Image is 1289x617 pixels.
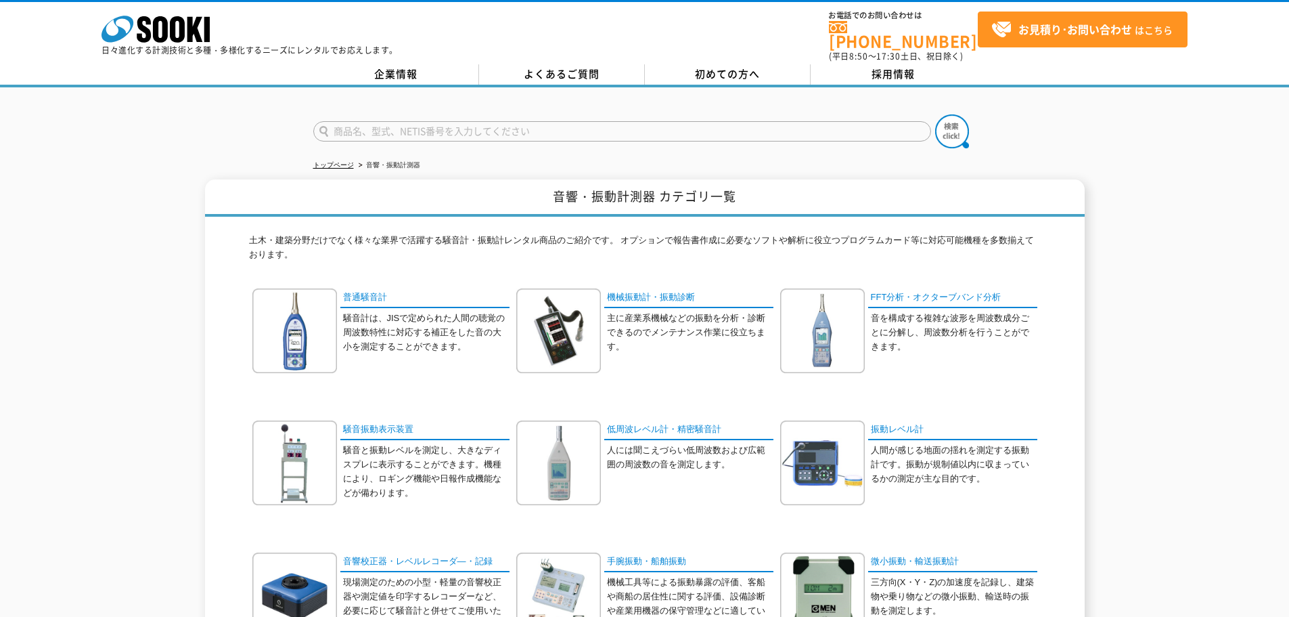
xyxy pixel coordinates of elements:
span: 8:50 [849,50,868,62]
img: 振動レベル計 [780,421,865,505]
a: トップページ [313,161,354,169]
span: はこちら [991,20,1173,40]
span: お電話でのお問い合わせは [829,12,978,20]
a: よくあるご質問 [479,64,645,85]
p: 人には聞こえづらい低周波数および広範囲の周波数の音を測定します。 [607,444,773,472]
p: 人間が感じる地面の揺れを測定する振動計です。振動が規制値以内に収まっているかの測定が主な目的です。 [871,444,1037,486]
li: 音響・振動計測器 [356,158,420,173]
input: 商品名、型式、NETIS番号を入力してください [313,121,931,142]
img: 機械振動計・振動診断 [516,289,601,373]
p: 騒音と振動レベルを測定し、大きなディスプレに表示することができます。機種により、ロギング機能や日報作成機能などが備わります。 [343,444,510,500]
p: 騒音計は、JISで定められた人間の聴覚の周波数特性に対応する補正をした音の大小を測定することができます。 [343,312,510,354]
img: btn_search.png [935,114,969,148]
p: 主に産業系機械などの振動を分析・診断できるのでメンテナンス作業に役立ちます。 [607,312,773,354]
a: 騒音振動表示装置 [340,421,510,440]
a: 初めての方へ [645,64,811,85]
a: 機械振動計・振動診断 [604,289,773,308]
a: FFT分析・オクターブバンド分析 [868,289,1037,308]
p: 土木・建築分野だけでなく様々な業界で活躍する騒音計・振動計レンタル商品のご紹介です。 オプションで報告書作成に必要なソフトや解析に役立つプログラムカード等に対応可能機種を多数揃えております。 [249,234,1041,269]
a: 企業情報 [313,64,479,85]
a: 音響校正器・レベルレコーダ―・記録 [340,553,510,572]
a: 手腕振動・船舶振動 [604,553,773,572]
p: 音を構成する複雑な波形を周波数成分ごとに分解し、周波数分析を行うことができます。 [871,312,1037,354]
a: 振動レベル計 [868,421,1037,440]
strong: お見積り･お問い合わせ [1018,21,1132,37]
img: FFT分析・オクターブバンド分析 [780,289,865,373]
span: 初めての方へ [695,66,760,81]
span: (平日 ～ 土日、祝日除く) [829,50,963,62]
h1: 音響・振動計測器 カテゴリ一覧 [205,179,1085,217]
a: 低周波レベル計・精密騒音計 [604,421,773,440]
a: お見積り･お問い合わせはこちら [978,12,1188,47]
a: [PHONE_NUMBER] [829,21,978,49]
img: 低周波レベル計・精密騒音計 [516,421,601,505]
img: 普通騒音計 [252,289,337,373]
span: 17:30 [876,50,901,62]
img: 騒音振動表示装置 [252,421,337,505]
p: 日々進化する計測技術と多種・多様化するニーズにレンタルでお応えします。 [101,46,398,54]
a: 採用情報 [811,64,976,85]
a: 微小振動・輸送振動計 [868,553,1037,572]
a: 普通騒音計 [340,289,510,308]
